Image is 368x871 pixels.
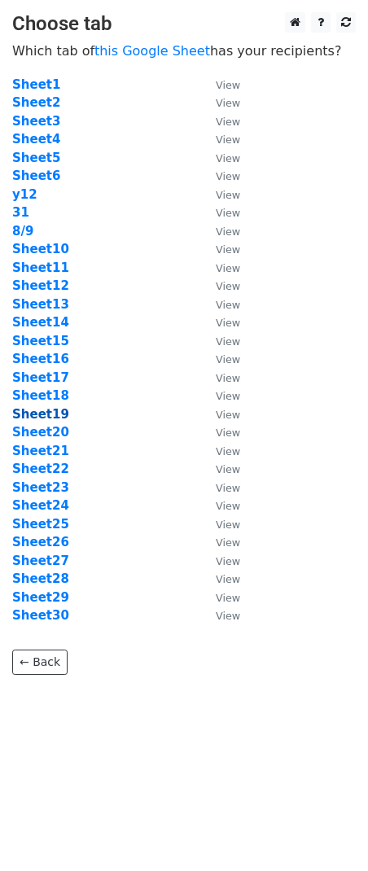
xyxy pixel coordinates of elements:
a: Sheet24 [12,498,69,513]
a: Sheet4 [12,132,60,147]
a: Sheet6 [12,169,60,183]
a: 31 [12,205,29,220]
a: Sheet1 [12,77,60,92]
small: View [216,445,240,457]
a: View [199,297,240,312]
small: View [216,573,240,585]
a: Sheet12 [12,278,69,293]
strong: Sheet5 [12,151,60,165]
small: View [216,299,240,311]
a: Sheet14 [12,315,69,330]
a: Sheet27 [12,554,69,568]
a: View [199,590,240,605]
small: View [216,335,240,348]
a: Sheet2 [12,95,60,110]
small: View [216,610,240,622]
a: View [199,205,240,220]
a: Sheet3 [12,114,60,129]
a: View [199,370,240,385]
a: Sheet23 [12,480,69,495]
a: ← Back [12,650,68,675]
a: View [199,242,240,256]
a: View [199,571,240,586]
a: View [199,187,240,202]
a: Sheet22 [12,462,69,476]
a: Sheet28 [12,571,69,586]
a: View [199,151,240,165]
small: View [216,262,240,274]
small: View [216,243,240,256]
strong: Sheet17 [12,370,69,385]
small: View [216,372,240,384]
small: View [216,427,240,439]
a: Sheet20 [12,425,69,440]
a: View [199,278,240,293]
a: View [199,114,240,129]
small: View [216,500,240,512]
small: View [216,133,240,146]
strong: Sheet15 [12,334,69,348]
small: View [216,280,240,292]
small: View [216,189,240,201]
a: View [199,388,240,403]
a: Sheet30 [12,608,69,623]
a: Sheet18 [12,388,69,403]
a: Sheet11 [12,260,69,275]
small: View [216,116,240,128]
a: View [199,169,240,183]
small: View [216,97,240,109]
a: View [199,132,240,147]
a: View [199,480,240,495]
small: View [216,225,240,238]
a: Sheet26 [12,535,69,549]
p: Which tab of has your recipients? [12,42,356,59]
a: Sheet25 [12,517,69,532]
iframe: Chat Widget [287,793,368,871]
a: Sheet29 [12,590,69,605]
small: View [216,592,240,604]
small: View [216,409,240,421]
a: View [199,425,240,440]
small: View [216,482,240,494]
a: 8/9 [12,224,33,239]
a: View [199,608,240,623]
a: View [199,444,240,458]
strong: Sheet10 [12,242,69,256]
small: View [216,390,240,402]
a: Sheet13 [12,297,69,312]
a: View [199,334,240,348]
a: View [199,260,240,275]
a: View [199,95,240,110]
small: View [216,79,240,91]
a: View [199,535,240,549]
small: View [216,536,240,549]
small: View [216,170,240,182]
a: View [199,554,240,568]
strong: y12 [12,187,37,202]
a: Sheet21 [12,444,69,458]
a: Sheet19 [12,407,69,422]
a: View [199,462,240,476]
a: Sheet16 [12,352,69,366]
small: View [216,317,240,329]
